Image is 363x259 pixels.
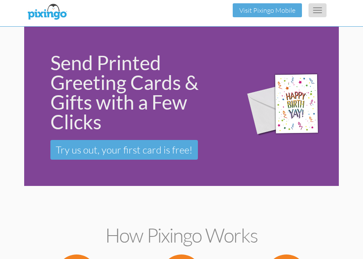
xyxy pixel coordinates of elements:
a: Visit Pixingo Mobile [239,6,295,14]
h2: How Pixingo works [39,225,324,246]
div: Send Printed Greeting Cards & Gifts with a Few Clicks [50,53,227,132]
img: 942c5090-71ba-4bfc-9a92-ca782dcda692.png [240,62,336,148]
a: Try us out, your first card is free! [50,140,198,160]
img: pixingo logo [25,2,69,23]
button: Visit Pixingo Mobile [233,3,302,17]
span: Try us out, your first card is free! [56,144,193,156]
